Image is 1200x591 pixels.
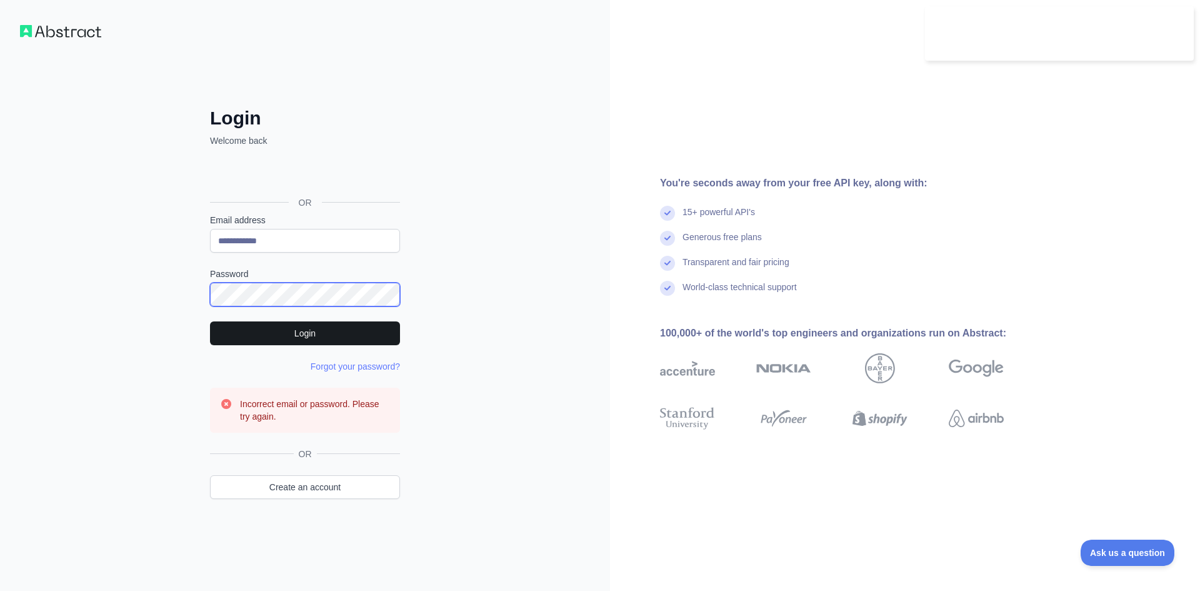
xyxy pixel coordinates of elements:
[660,353,715,383] img: accenture
[210,214,400,226] label: Email address
[294,448,317,460] span: OR
[311,361,400,371] a: Forgot your password?
[852,405,907,432] img: shopify
[756,353,811,383] img: nokia
[289,196,322,209] span: OR
[660,176,1044,191] div: You're seconds away from your free API key, along with:
[660,256,675,271] img: check mark
[660,231,675,246] img: check mark
[210,107,400,129] h2: Login
[660,206,675,221] img: check mark
[660,405,715,432] img: stanford university
[756,405,811,432] img: payoneer
[240,398,390,423] h3: Incorrect email or password. Please try again.
[210,475,400,499] a: Create an account
[210,134,400,147] p: Welcome back
[865,353,895,383] img: bayer
[682,281,797,306] div: World-class technical support
[1081,540,1175,566] iframe: Toggle Customer Support
[660,326,1044,341] div: 100,000+ of the world's top engineers and organizations run on Abstract:
[210,268,400,280] label: Password
[949,405,1004,432] img: airbnb
[660,281,675,296] img: check mark
[682,206,755,231] div: 15+ powerful API's
[210,321,400,345] button: Login
[949,353,1004,383] img: google
[682,256,789,281] div: Transparent and fair pricing
[20,25,101,38] img: Workflow
[682,231,762,256] div: Generous free plans
[204,161,404,188] iframe: Кнопка "Войти с аккаунтом Google"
